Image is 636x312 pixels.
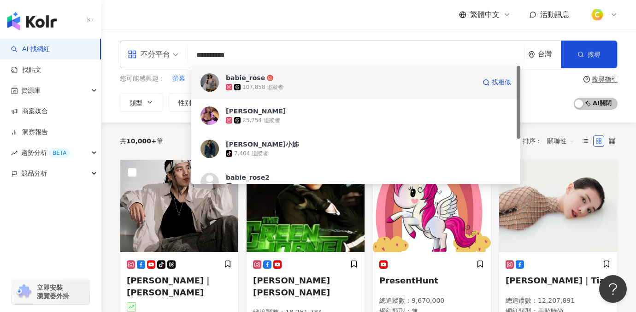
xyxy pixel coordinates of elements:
[599,275,627,303] iframe: Help Scout Beacon - Open
[226,140,299,149] div: [PERSON_NAME]小姊
[589,6,606,24] img: %E6%96%B9%E5%BD%A2%E7%B4%94.png
[120,74,165,83] span: 您可能感興趣：
[499,160,617,252] img: KOL Avatar
[7,12,57,30] img: logo
[126,137,157,145] span: 10,000+
[200,173,219,191] img: KOL Avatar
[234,183,268,191] div: 1,334 追蹤者
[21,163,47,184] span: 競品分析
[128,47,170,62] div: 不分平台
[253,276,330,297] span: [PERSON_NAME] [PERSON_NAME]
[37,283,69,300] span: 立即安裝 瀏覽器外掛
[11,45,50,54] a: searchAI 找網紅
[379,296,484,306] p: 總追蹤數 ： 9,670,000
[540,10,570,19] span: 活動訊息
[128,50,137,59] span: appstore
[200,73,219,92] img: KOL Avatar
[226,73,265,82] div: babie_rose
[588,51,601,58] span: 搜尋
[130,99,142,106] span: 類型
[127,276,212,297] span: [PERSON_NAME]｜[PERSON_NAME]
[538,50,561,58] div: 台灣
[242,83,283,91] div: 107,858 追蹤者
[561,41,617,68] button: 搜尋
[120,93,163,112] button: 類型
[583,76,590,82] span: question-circle
[11,128,48,137] a: 洞察報告
[11,150,18,156] span: rise
[11,65,41,75] a: 找貼文
[523,134,580,148] div: 排序：
[226,106,286,116] div: [PERSON_NAME]
[12,279,89,304] a: chrome extension立即安裝 瀏覽器外掛
[120,137,163,145] div: 共 筆
[247,160,365,252] img: KOL Avatar
[49,148,70,158] div: BETA
[200,106,219,125] img: KOL Avatar
[506,296,611,306] p: 總追蹤數 ： 12,207,891
[492,78,511,87] span: 找相似
[172,74,186,84] button: 螢幕
[234,150,268,158] div: 7,404 追蹤者
[21,142,70,163] span: 趨勢分析
[11,107,48,116] a: 商案媒合
[226,173,270,182] div: babie_rose2
[242,117,280,124] div: 25,754 追蹤者
[15,284,33,299] img: chrome extension
[483,73,511,92] a: 找相似
[172,74,185,83] span: 螢幕
[200,140,219,158] img: KOL Avatar
[169,93,212,112] button: 性別
[379,276,438,285] span: PresentHunt
[470,10,500,20] span: 繁體中文
[373,160,491,252] img: KOL Avatar
[21,80,41,101] span: 資源庫
[528,51,535,58] span: environment
[120,160,238,252] img: KOL Avatar
[506,276,605,285] span: [PERSON_NAME]｜Tia
[592,76,618,83] div: 搜尋指引
[178,99,191,106] span: 性別
[547,134,575,148] span: 關聯性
